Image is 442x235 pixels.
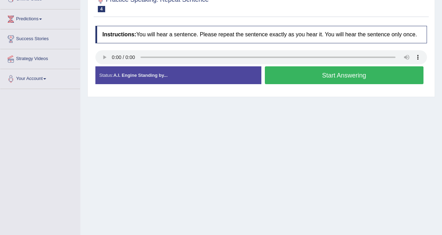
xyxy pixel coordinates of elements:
a: Your Account [0,69,80,87]
span: 4 [98,6,105,12]
a: Success Stories [0,29,80,47]
div: Status: [95,66,261,84]
button: Start Answering [265,66,424,84]
b: Instructions: [102,31,136,37]
a: Strategy Videos [0,49,80,67]
a: Predictions [0,9,80,27]
strong: A.I. Engine Standing by... [113,73,167,78]
h4: You will hear a sentence. Please repeat the sentence exactly as you hear it. You will hear the se... [95,26,427,43]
